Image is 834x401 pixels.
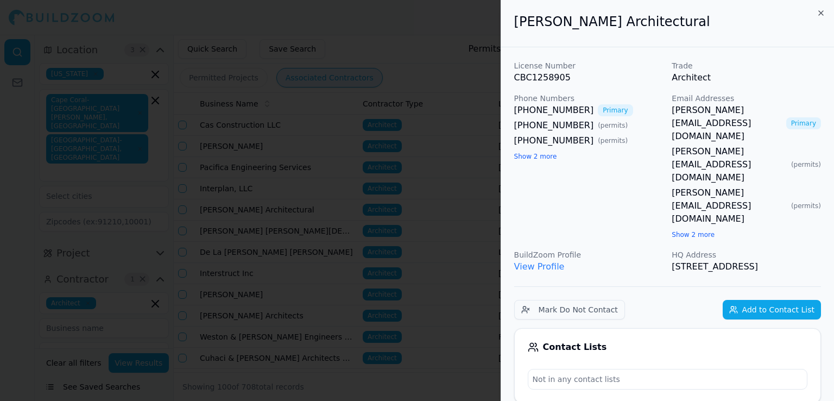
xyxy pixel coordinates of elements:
span: ( permits ) [791,160,821,169]
h2: [PERSON_NAME] Architectural [514,13,821,30]
p: Phone Numbers [514,93,664,104]
span: Primary [786,117,821,129]
a: View Profile [514,261,565,272]
p: Not in any contact lists [528,369,807,389]
a: [PERSON_NAME][EMAIL_ADDRESS][DOMAIN_NAME] [672,186,787,225]
button: Add to Contact List [723,300,821,319]
a: [PHONE_NUMBER] [514,104,594,117]
p: License Number [514,60,664,71]
button: Show 2 more [514,152,557,161]
button: Show 2 more [672,230,715,239]
span: ( permits ) [598,121,628,130]
a: [PERSON_NAME][EMAIL_ADDRESS][DOMAIN_NAME] [672,145,787,184]
p: Trade [672,60,821,71]
p: Email Addresses [672,93,821,104]
div: Contact Lists [528,342,807,353]
p: CBC1258905 [514,71,664,84]
p: BuildZoom Profile [514,249,664,260]
a: [PHONE_NUMBER] [514,134,594,147]
span: ( permits ) [598,136,628,145]
a: [PHONE_NUMBER] [514,119,594,132]
p: HQ Address [672,249,821,260]
span: Primary [598,104,633,116]
a: [PERSON_NAME][EMAIL_ADDRESS][DOMAIN_NAME] [672,104,781,143]
p: Architect [672,71,821,84]
span: ( permits ) [791,202,821,210]
p: [STREET_ADDRESS] [672,260,821,273]
button: Mark Do Not Contact [514,300,625,319]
